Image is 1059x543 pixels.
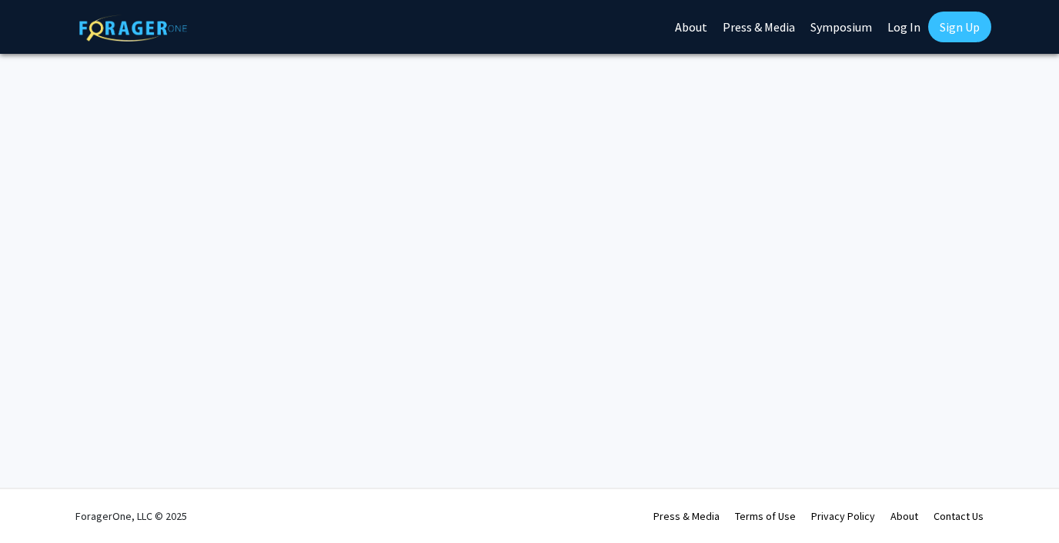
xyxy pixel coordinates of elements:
a: About [890,509,918,523]
img: ForagerOne Logo [79,15,187,42]
div: ForagerOne, LLC © 2025 [75,489,187,543]
a: Sign Up [928,12,991,42]
a: Terms of Use [735,509,796,523]
a: Contact Us [934,509,984,523]
a: Privacy Policy [811,509,875,523]
a: Press & Media [653,509,720,523]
